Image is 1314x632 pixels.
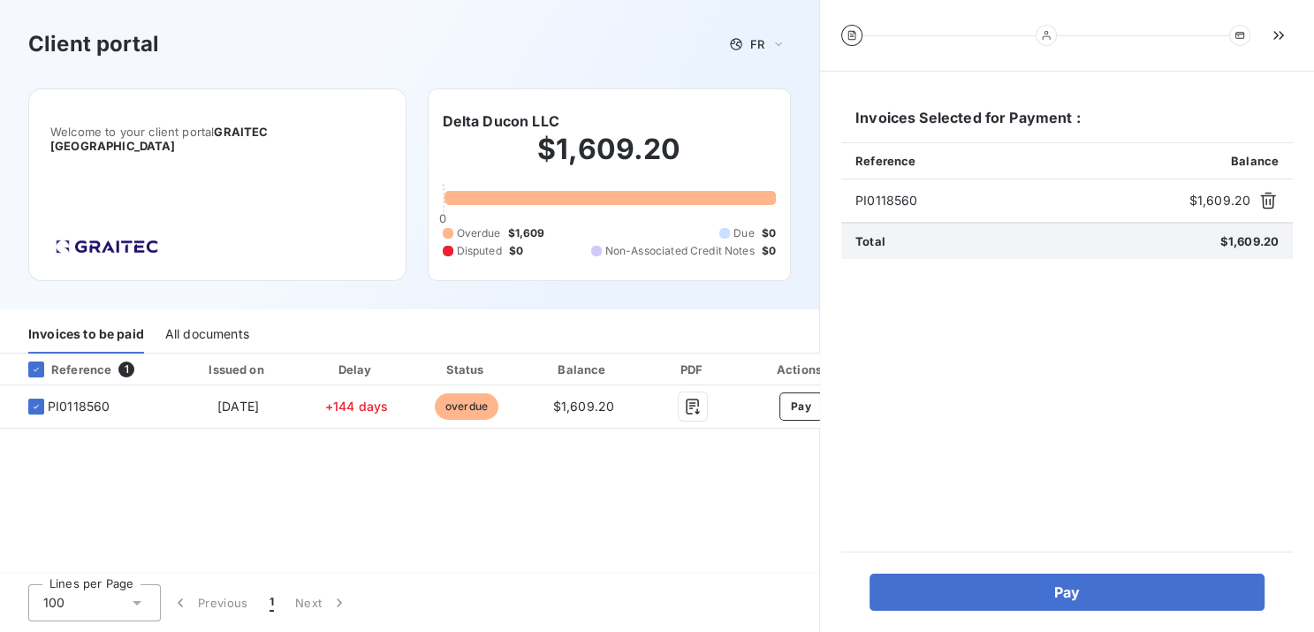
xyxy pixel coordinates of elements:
[28,28,159,60] h3: Client portal
[1220,234,1279,248] span: $1,609.20
[217,399,259,414] span: [DATE]
[855,234,885,248] span: Total
[745,361,857,378] div: Actions
[177,361,299,378] div: Issued on
[605,243,755,259] span: Non-Associated Credit Notes
[270,594,274,612] span: 1
[435,393,498,420] span: overdue
[855,154,915,168] span: Reference
[259,584,285,621] button: 1
[325,399,388,414] span: +144 days
[648,361,737,378] div: PDF
[553,399,614,414] span: $1,609.20
[1231,154,1279,168] span: Balance
[165,316,249,354] div: All documents
[841,107,1293,142] h6: Invoices Selected for Payment :
[733,225,754,241] span: Due
[855,192,1182,209] span: PI0118560
[285,584,359,621] button: Next
[50,125,384,153] span: Welcome to your client portal
[750,37,764,51] span: FR
[443,132,777,185] h2: $1,609.20
[43,594,65,612] span: 100
[779,392,823,421] button: Pay
[508,225,545,241] span: $1,609
[870,574,1265,611] button: Pay
[307,361,407,378] div: Delay
[509,243,523,259] span: $0
[457,243,502,259] span: Disputed
[48,398,110,415] span: PI0118560
[457,225,501,241] span: Overdue
[414,361,519,378] div: Status
[14,362,111,377] div: Reference
[762,225,776,241] span: $0
[526,361,641,378] div: Balance
[28,316,144,354] div: Invoices to be paid
[50,234,163,259] img: Company logo
[161,584,259,621] button: Previous
[762,243,776,259] span: $0
[50,125,268,153] span: GRAITEC [GEOGRAPHIC_DATA]
[439,211,446,225] span: 0
[443,110,559,132] h6: Delta Ducon LLC
[118,362,134,377] span: 1
[1189,192,1250,209] span: $1,609.20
